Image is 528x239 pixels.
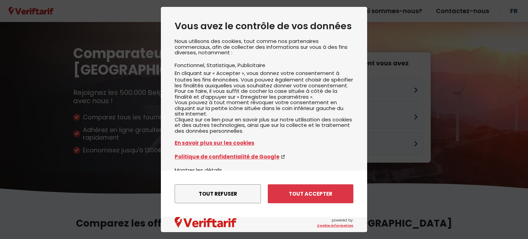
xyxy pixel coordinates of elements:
[161,171,367,217] div: menu
[175,21,353,32] h2: Vous avez le contrôle de vos données
[175,39,353,166] div: Nous utilisons des cookies, tout comme nos partenaires commerciaux, afin de collecter des informa...
[268,184,353,203] button: Tout accepter
[317,218,353,228] span: powered by:
[175,139,353,147] a: En savoir plus sur les cookies
[175,184,261,203] button: Tout refuser
[207,62,238,69] li: Statistique
[175,217,236,229] img: logo
[317,223,353,228] a: Cookie Information
[238,62,265,69] li: Publicitaire
[175,153,353,161] a: Politique de confidentialité de Google
[175,166,222,174] button: Montrer les détails
[175,62,207,69] li: Fonctionnel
